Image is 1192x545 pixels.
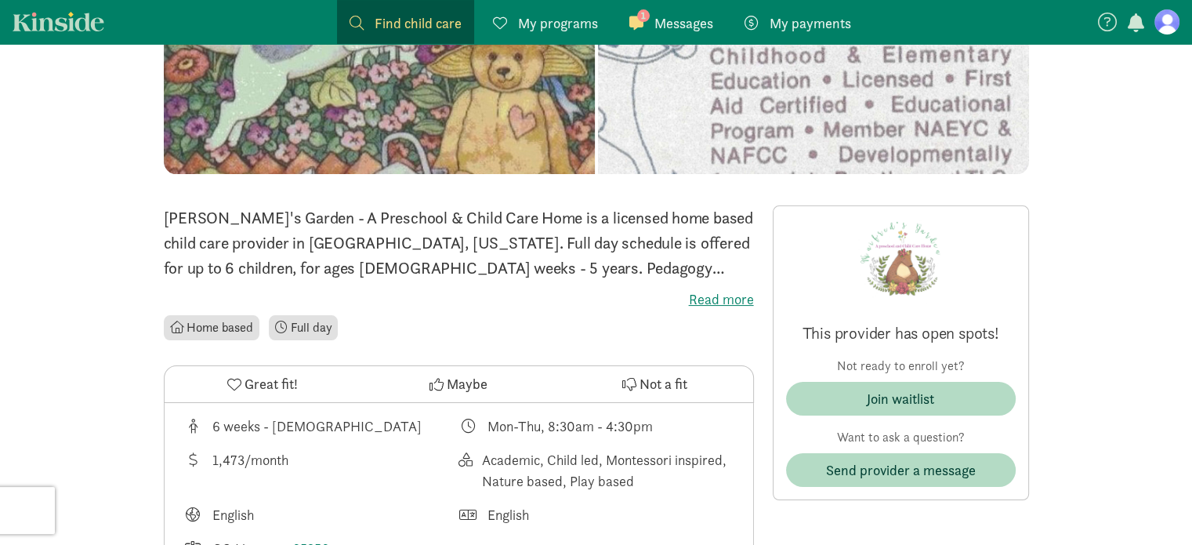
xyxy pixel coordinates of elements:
div: English [487,504,529,525]
img: Provider logo [858,219,943,303]
div: Age range for children that this provider cares for [183,416,459,437]
button: Great fit! [165,366,360,402]
button: Join waitlist [786,382,1016,416]
div: 1,473/month [212,449,288,492]
span: Not a fit [639,373,687,394]
span: My programs [518,13,598,34]
div: Languages taught [183,504,459,525]
p: This provider has open spots! [786,322,1016,344]
p: Not ready to enroll yet? [786,357,1016,376]
div: Mon-Thu, 8:30am - 4:30pm [487,416,653,437]
span: Great fit! [245,373,298,394]
button: Not a fit [556,366,752,402]
p: Want to ask a question? [786,428,1016,447]
div: 6 weeks - [DEMOGRAPHIC_DATA] [212,416,422,437]
span: Send provider a message [826,460,976,481]
span: My payments [770,13,851,34]
div: Average tuition for this program [183,449,459,492]
span: Messages [654,13,713,34]
div: Join waitlist [867,388,934,409]
div: Academic, Child led, Montessori inspired, Nature based, Play based [482,449,734,492]
button: Maybe [360,366,556,402]
div: This provider's education philosophy [458,449,734,492]
span: Find child care [375,13,462,34]
button: Send provider a message [786,453,1016,487]
div: Class schedule [458,416,734,437]
p: [PERSON_NAME]'s Garden - A Preschool & Child Care Home is a licensed home based child care provid... [164,205,754,281]
div: Languages spoken [458,504,734,525]
span: Maybe [447,373,487,394]
li: Home based [164,315,259,340]
div: English [212,504,254,525]
span: 1 [637,9,650,22]
li: Full day [269,315,339,340]
a: Kinside [13,12,104,31]
label: Read more [164,290,754,309]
